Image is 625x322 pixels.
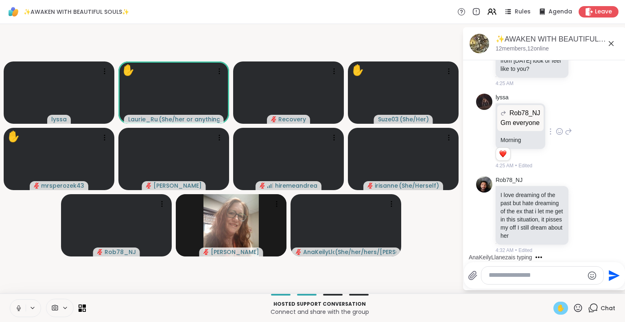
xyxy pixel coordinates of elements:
img: ShareWell Logomark [7,5,20,19]
span: AnaKeilyLlaneza [303,248,334,256]
span: audio-muted [97,249,103,255]
img: dodi [203,194,259,256]
span: Recovery [278,115,306,123]
textarea: Type your message [489,271,583,280]
div: Reaction list [496,148,510,161]
span: audio-muted [367,183,373,188]
span: Edited [518,162,532,169]
span: irisanne [375,182,398,190]
div: ✋ [122,62,135,78]
div: AnaKeilyLlaneza is typing [469,253,532,261]
button: Send [604,266,622,285]
span: ( She/Herself ) [399,182,439,190]
p: Connect and share with the group [91,308,549,316]
span: Laurie_Ru [128,115,158,123]
img: https://sharewell-space-live.sfo3.digitaloceanspaces.com/user-generated/ef9b4338-b2e1-457c-a100-b... [476,94,492,110]
p: Morning [500,136,540,144]
span: [PERSON_NAME] [211,248,259,256]
span: ( She/her or anything else ) [159,115,220,123]
span: Suze03 [378,115,399,123]
span: audio-muted [260,183,265,188]
div: ✨AWAKEN WITH BEAUTIFUL SOULS✨, [DATE] [496,34,619,44]
button: Reactions: love [498,151,507,158]
span: Chat [601,304,615,312]
span: • [515,162,517,169]
span: hiremeandrea [275,182,317,190]
span: Rob78_NJ [105,248,136,256]
span: audio-muted [296,249,302,255]
span: Agenda [549,8,572,16]
div: ✋ [351,62,364,78]
a: Rob78_NJ [496,176,522,184]
p: 2.What does freedom from [DATE] look or feel like to you? [500,48,564,73]
p: Gm everyone [500,118,540,128]
span: 4:25 AM [496,80,514,87]
button: Emoji picker [587,271,597,280]
span: mrsperozek43 [41,182,84,190]
span: ( She/Her ) [400,115,429,123]
span: audio-muted [146,183,152,188]
span: Leave [595,8,612,16]
span: Rules [515,8,531,16]
span: Rob78_NJ [509,108,540,118]
span: ( She/her/hers/[PERSON_NAME] ) [335,248,396,256]
img: ✨AWAKEN WITH BEAUTIFUL SOULS✨, Oct 10 [470,34,489,53]
span: • [515,247,517,254]
span: audio-muted [34,183,39,188]
p: I love dreaming of the past but hate dreaming of the ex that i let me get in this situation, it p... [500,191,564,240]
span: lyssa [51,115,67,123]
span: 4:32 AM [496,247,514,254]
span: audio-muted [203,249,209,255]
div: ✋ [7,129,20,145]
a: lyssa [496,94,509,102]
span: [PERSON_NAME] [153,182,202,190]
span: Edited [518,247,532,254]
img: https://sharewell-space-live.sfo3.digitaloceanspaces.com/user-generated/cfc70b27-6d26-4702-bc99-9... [476,176,492,193]
span: ✋ [557,303,565,313]
span: 4:25 AM [496,162,514,169]
span: ✨AWAKEN WITH BEAUTIFUL SOULS✨ [24,8,129,16]
p: 12 members, 12 online [496,45,549,53]
span: audio-muted [271,116,277,122]
p: Hosted support conversation [91,300,549,308]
